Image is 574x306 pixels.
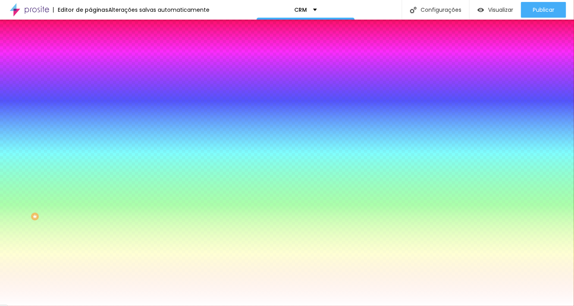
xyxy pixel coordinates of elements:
div: Alterações salvas automaticamente [108,7,210,13]
p: CRM [295,7,307,13]
button: Visualizar [470,2,521,18]
div: Editor de páginas [53,7,108,13]
span: Visualizar [488,7,513,13]
button: Publicar [521,2,566,18]
img: view-1.svg [477,7,484,13]
span: Publicar [533,7,554,13]
img: Icone [410,7,417,13]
